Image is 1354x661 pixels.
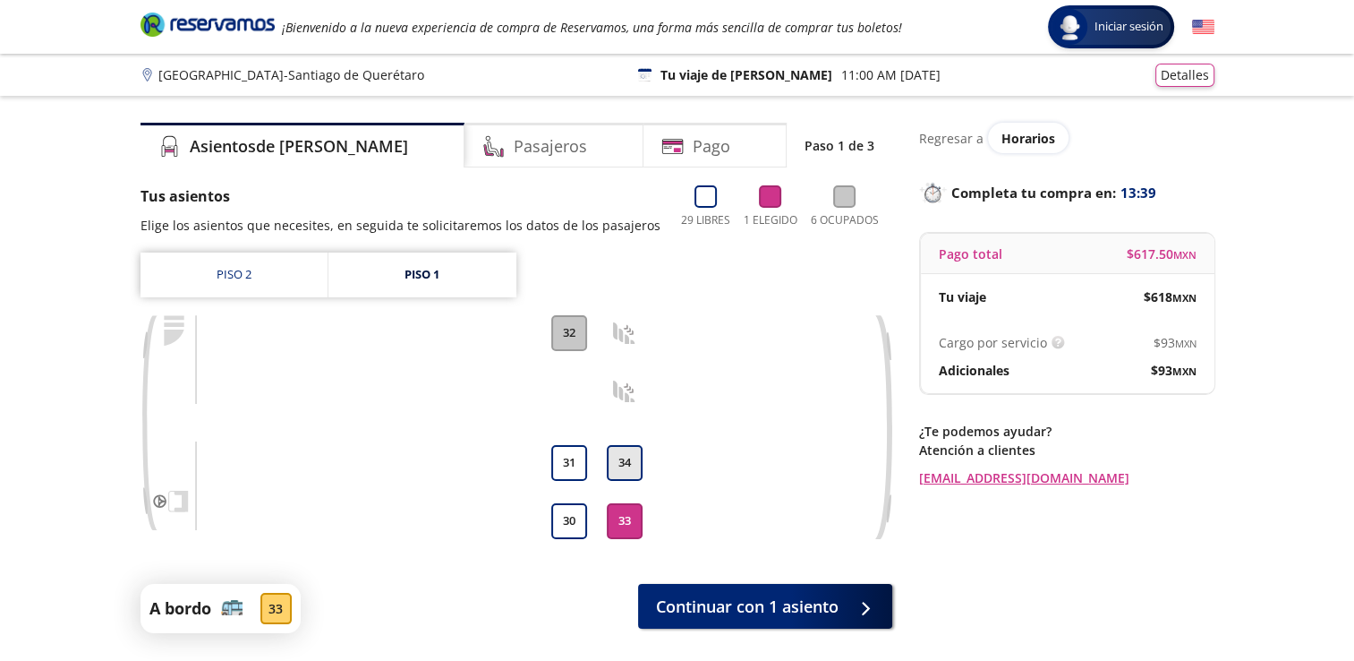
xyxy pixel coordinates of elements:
p: Completa tu compra en : [919,180,1214,205]
p: 29 Libres [681,212,730,228]
button: 30 [551,503,587,539]
span: $ 617.50 [1127,245,1196,263]
p: 6 Ocupados [811,212,879,228]
p: Atención a clientes [919,441,1214,459]
p: Tu viaje de [PERSON_NAME] [660,65,832,84]
button: 33 [607,503,643,539]
h4: Pago [693,134,730,159]
a: [EMAIL_ADDRESS][DOMAIN_NAME] [919,468,1214,487]
p: Elige los asientos que necesites, en seguida te solicitaremos los datos de los pasajeros [141,216,660,235]
div: 33 [260,593,292,624]
span: $ 93 [1154,333,1196,352]
p: 1 Elegido [744,212,797,228]
div: Piso 1 [404,266,439,284]
p: Tus asientos [141,185,660,207]
span: 13:39 [1120,183,1156,203]
button: 31 [551,445,587,481]
p: A bordo [149,597,211,621]
small: MXN [1173,248,1196,262]
span: Iniciar sesión [1087,18,1171,36]
button: English [1192,16,1214,39]
span: $ 93 [1151,361,1196,380]
i: Brand Logo [141,11,275,38]
a: Brand Logo [141,11,275,43]
p: Paso 1 de 3 [805,136,874,155]
p: [GEOGRAPHIC_DATA] - Santiago de Querétaro [158,65,424,84]
button: Detalles [1155,64,1214,87]
span: Horarios [1001,130,1055,147]
p: 11:00 AM [DATE] [841,65,941,84]
p: Regresar a [919,129,984,148]
a: Piso 1 [328,253,516,297]
p: Pago total [939,245,1002,263]
button: 34 [607,445,643,481]
span: $ 618 [1144,288,1196,306]
p: Tu viaje [939,288,986,306]
h4: Asientos de [PERSON_NAME] [190,134,408,159]
button: 32 [551,315,587,351]
button: Continuar con 1 asiento [638,584,892,629]
p: ¿Te podemos ayudar? [919,422,1214,441]
small: MXN [1172,365,1196,378]
a: Piso 2 [141,253,328,297]
em: ¡Bienvenido a la nueva experiencia de compra de Reservamos, una forma más sencilla de comprar tus... [282,19,902,36]
small: MXN [1175,337,1196,350]
small: MXN [1172,291,1196,305]
div: Regresar a ver horarios [919,123,1214,153]
p: Cargo por servicio [939,333,1047,352]
h4: Pasajeros [514,134,587,159]
span: Continuar con 1 asiento [656,595,839,619]
p: Adicionales [939,361,1009,380]
iframe: Messagebird Livechat Widget [1250,557,1336,643]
